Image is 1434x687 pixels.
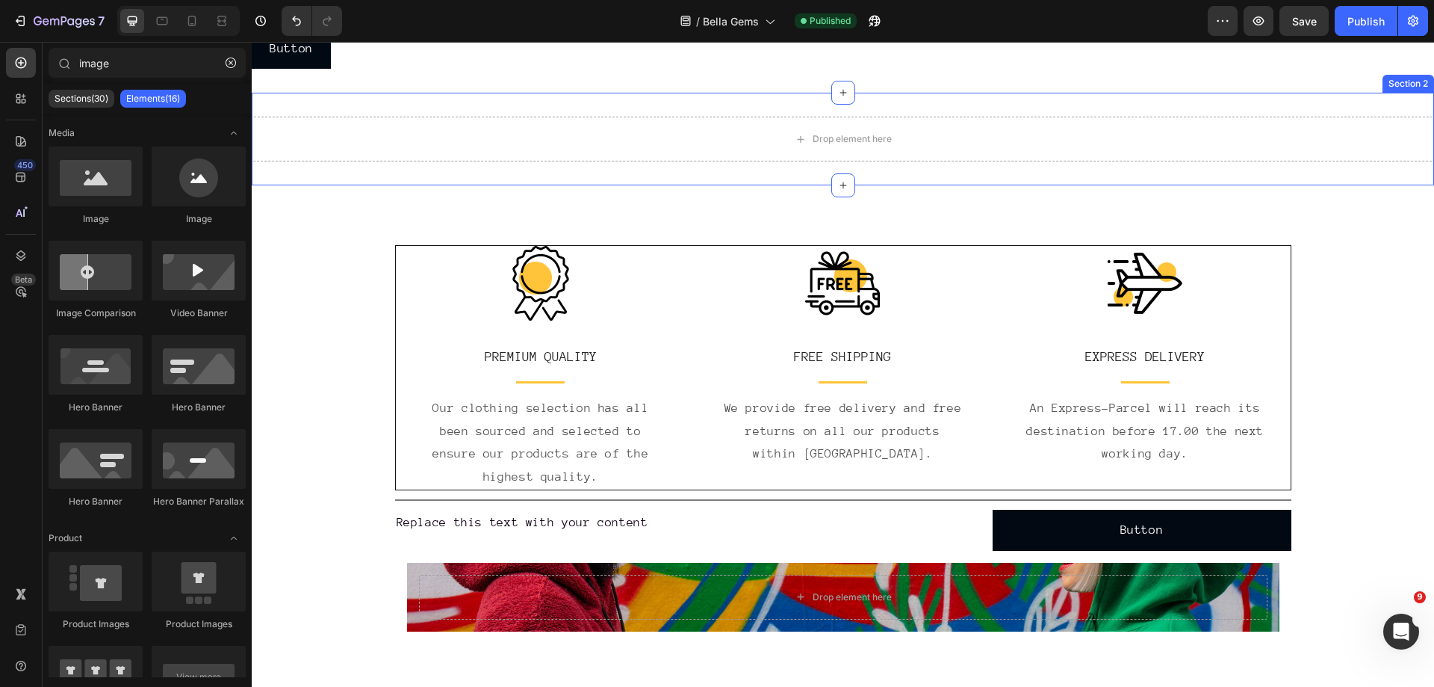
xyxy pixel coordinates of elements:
[869,477,912,500] p: Button
[561,91,640,103] div: Drop element here
[696,13,700,29] span: /
[11,274,36,286] div: Beta
[55,93,108,105] p: Sections(30)
[49,48,246,78] input: Search Sections & Elements
[152,495,246,508] div: Hero Banner Parallax
[49,212,143,226] div: Image
[471,304,711,326] p: FREE SHIPPING
[1292,15,1317,28] span: Save
[561,549,640,561] div: Drop element here
[774,355,1014,424] p: An Express-Parcel will reach its destination before 17.00 the next working day.
[810,14,851,28] span: Published
[14,159,36,171] div: 450
[170,355,409,446] p: Our clothing selection has all been sourced and selected to ensure our products are of the highes...
[6,6,111,36] button: 7
[49,126,75,140] span: Media
[1383,614,1419,650] iframe: Intercom live chat
[222,121,246,145] span: Toggle open
[170,304,409,326] p: PREMIUM QUALITY
[1347,13,1385,29] div: Publish
[741,468,1040,509] button: <p>Button</p>
[98,12,105,30] p: 7
[152,401,246,414] div: Hero Banner
[152,212,246,226] div: Image
[152,617,246,631] div: Product Images
[1134,35,1179,49] div: Section 2
[703,13,759,29] span: Bella Gems
[49,617,143,631] div: Product Images
[282,6,342,36] div: Undo/Redo
[1279,6,1329,36] button: Save
[152,306,246,320] div: Video Banner
[252,42,1434,687] iframe: Design area
[774,304,1014,326] p: EXPRESS DELIVERY
[1414,591,1426,603] span: 9
[49,401,143,414] div: Hero Banner
[49,532,82,545] span: Product
[49,495,143,508] div: Hero Banner
[126,93,180,105] p: Elements(16)
[1335,6,1397,36] button: Publish
[143,468,741,494] div: Replace this text with your content
[222,526,246,550] span: Toggle open
[471,355,711,424] p: We provide free delivery and free returns on all our products within [GEOGRAPHIC_DATA].
[49,306,143,320] div: Image Comparison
